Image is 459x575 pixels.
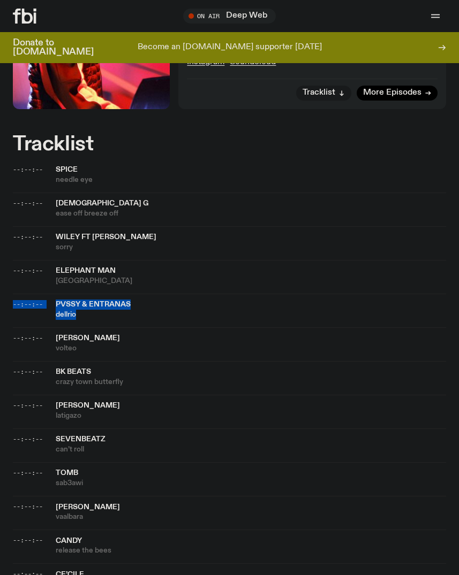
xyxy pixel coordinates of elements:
[13,199,43,208] span: --:--:--
[138,43,322,52] p: Become an [DOMAIN_NAME] supporter [DATE]
[56,368,91,375] span: BK beats
[56,276,446,286] span: [GEOGRAPHIC_DATA]
[13,401,43,410] span: --:--:--
[56,334,120,342] span: [PERSON_NAME]
[56,175,446,185] span: needle eye
[56,435,106,443] span: sevenbeatz
[56,233,156,241] span: wiley ft [PERSON_NAME]
[13,502,43,511] span: --:--:--
[56,444,446,455] span: can’t roll
[13,536,43,545] span: --:--:--
[13,367,43,376] span: --:--:--
[56,343,446,354] span: volteo
[56,200,148,207] span: [DEMOGRAPHIC_DATA] g
[13,300,43,309] span: --:--:--
[56,166,78,173] span: spice
[56,503,120,511] span: [PERSON_NAME]
[56,537,82,545] span: candy
[363,89,422,97] span: More Episodes
[56,267,116,274] span: elephant man
[230,58,276,66] a: Soundcloud
[13,135,446,154] h2: Tracklist
[56,301,131,308] span: PVSSY & entranas
[357,86,438,101] a: More Episodes
[56,377,446,387] span: crazy town butterfly
[56,310,446,320] span: dellrio
[13,165,43,174] span: --:--:--
[56,402,120,409] span: [PERSON_NAME]
[56,411,446,421] span: latigazo
[56,469,78,477] span: tomb
[56,242,446,252] span: sorry
[13,435,43,443] span: --:--:--
[13,233,43,241] span: --:--:--
[13,469,43,477] span: --:--:--
[13,266,43,275] span: --:--:--
[303,89,335,97] span: Tracklist
[56,546,446,556] span: release the bees
[13,39,94,57] h3: Donate to [DOMAIN_NAME]
[56,209,446,219] span: ease off breeze off
[183,9,276,24] button: On AirDeep Web
[296,86,351,101] button: Tracklist
[13,334,43,342] span: --:--:--
[187,58,224,66] a: Instagram
[56,478,446,488] span: sab3awi
[56,512,446,522] span: vaalbara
